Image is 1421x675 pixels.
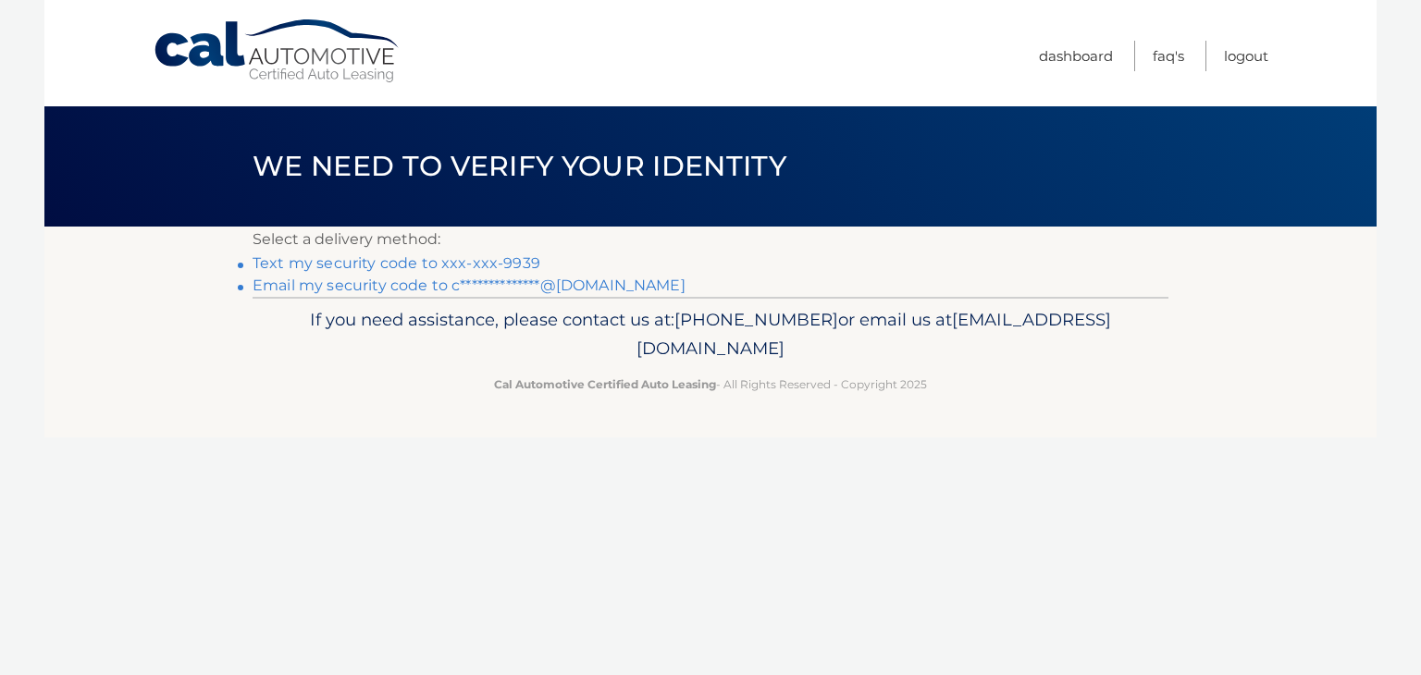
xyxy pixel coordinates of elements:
[1039,41,1113,71] a: Dashboard
[1153,41,1184,71] a: FAQ's
[265,374,1156,394] p: - All Rights Reserved - Copyright 2025
[153,18,402,84] a: Cal Automotive
[253,227,1168,252] p: Select a delivery method:
[494,377,716,391] strong: Cal Automotive Certified Auto Leasing
[253,149,786,183] span: We need to verify your identity
[674,309,838,330] span: [PHONE_NUMBER]
[265,305,1156,364] p: If you need assistance, please contact us at: or email us at
[1224,41,1268,71] a: Logout
[253,254,540,272] a: Text my security code to xxx-xxx-9939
